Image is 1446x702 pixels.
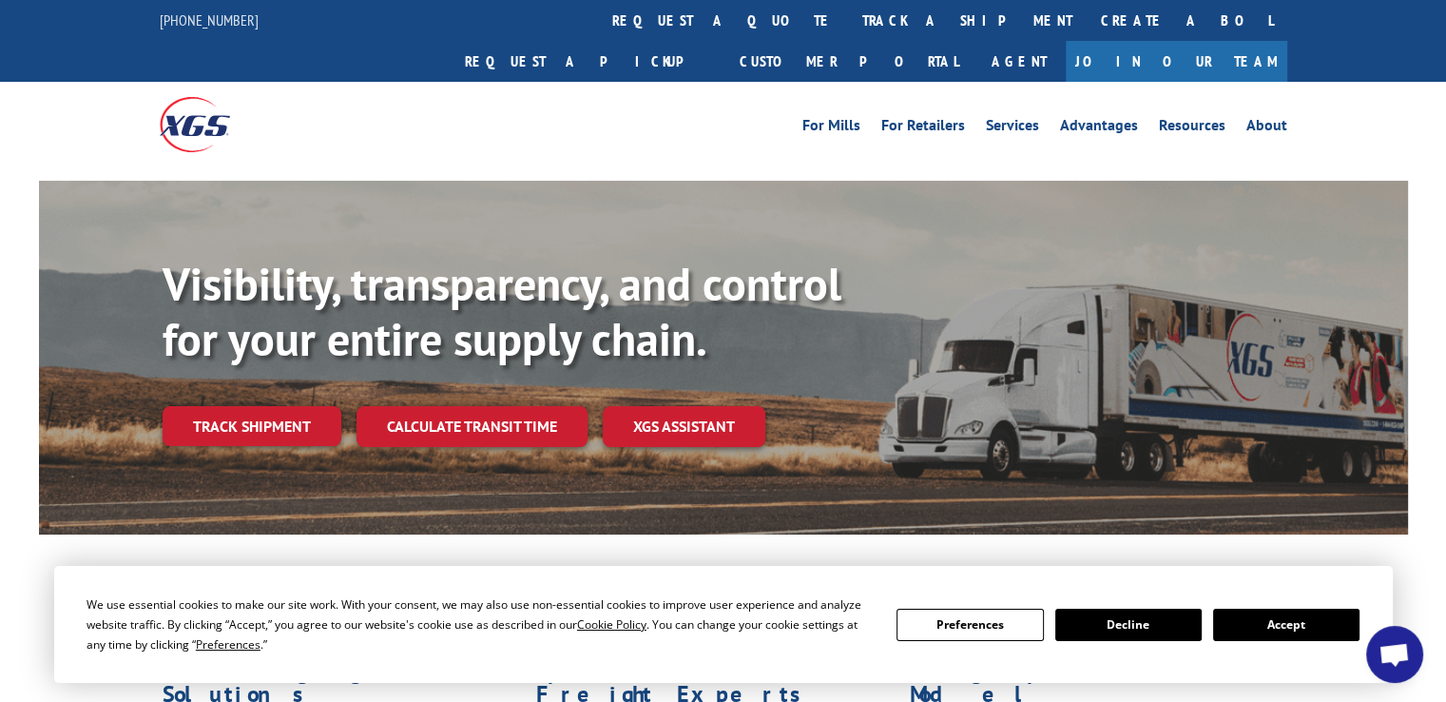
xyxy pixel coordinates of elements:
[603,406,765,447] a: XGS ASSISTANT
[451,41,725,82] a: Request a pickup
[196,636,260,653] span: Preferences
[725,41,973,82] a: Customer Portal
[1159,118,1225,139] a: Resources
[54,566,1393,683] div: Cookie Consent Prompt
[1060,118,1138,139] a: Advantages
[87,595,874,654] div: We use essential cookies to make our site work. With your consent, we may also use non-essential ...
[163,406,341,446] a: Track shipment
[163,254,841,368] b: Visibility, transparency, and control for your entire supply chain.
[357,406,588,447] a: Calculate transit time
[1213,609,1359,641] button: Accept
[1055,609,1202,641] button: Decline
[881,118,965,139] a: For Retailers
[160,10,259,29] a: [PHONE_NUMBER]
[1066,41,1287,82] a: Join Our Team
[897,609,1043,641] button: Preferences
[1246,118,1287,139] a: About
[1366,626,1423,683] div: Open chat
[973,41,1066,82] a: Agent
[986,118,1039,139] a: Services
[802,118,860,139] a: For Mills
[577,616,646,633] span: Cookie Policy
